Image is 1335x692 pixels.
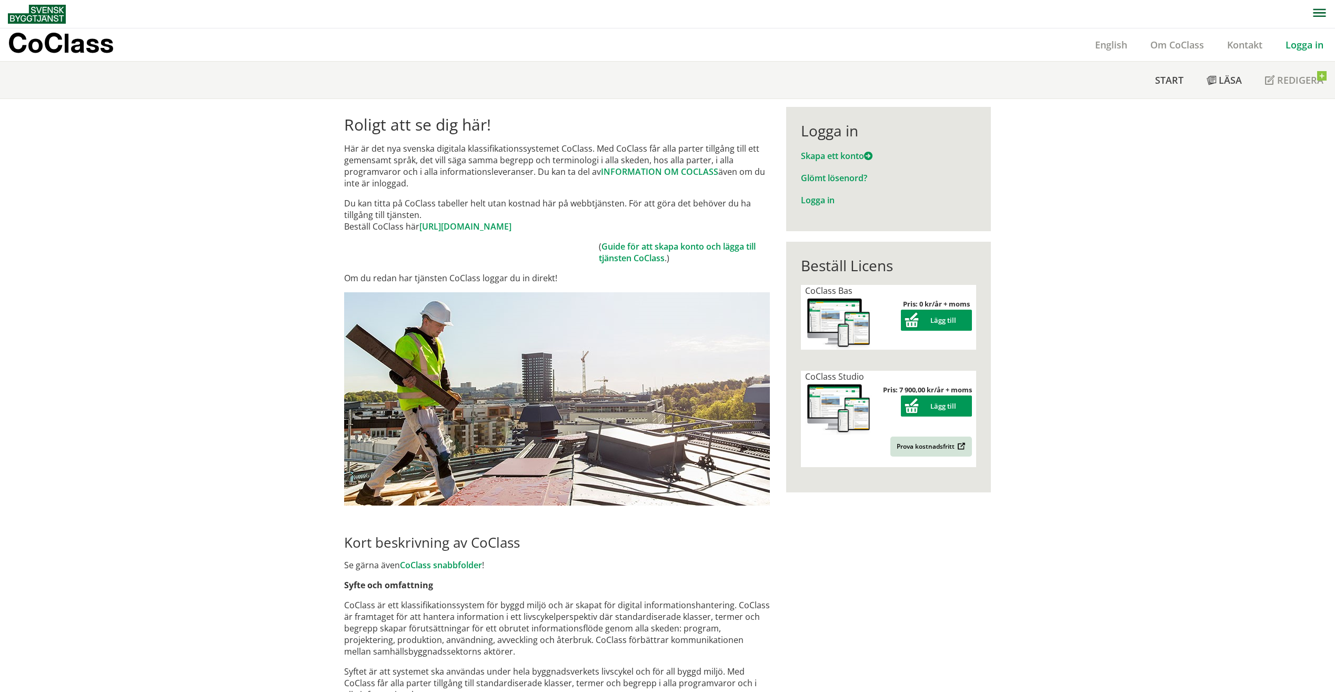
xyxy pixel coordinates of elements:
span: Start [1155,74,1183,86]
p: CoClass [8,37,114,49]
div: Logga in [801,122,976,140]
a: Lägg till [901,401,972,411]
p: Se gärna även ! [344,559,770,571]
td: ( .) [599,241,770,264]
div: Beställ Licens [801,256,976,274]
a: Guide för att skapa konto och lägga till tjänsten CoClass [599,241,756,264]
a: Lägg till [901,315,972,325]
a: INFORMATION OM COCLASS [601,166,718,177]
p: Här är det nya svenska digitala klassifikationssystemet CoClass. Med CoClass får alla parter till... [344,143,770,189]
a: Logga in [1274,38,1335,51]
button: Lägg till [901,396,972,417]
strong: Syfte och omfattning [344,579,433,591]
a: Kontakt [1216,38,1274,51]
span: CoClass Studio [805,371,864,382]
a: Om CoClass [1139,38,1216,51]
a: Start [1143,62,1195,98]
h2: Kort beskrivning av CoClass [344,534,770,551]
img: coclass-license.jpg [805,296,872,350]
p: CoClass är ett klassifikationssystem för byggd miljö och är skapat för digital informationshanter... [344,599,770,657]
img: Outbound.png [956,442,966,450]
span: CoClass Bas [805,285,852,296]
button: Lägg till [901,310,972,331]
span: Läsa [1219,74,1242,86]
a: Prova kostnadsfritt [890,437,972,457]
p: Du kan titta på CoClass tabeller helt utan kostnad här på webbtjänsten. För att göra det behöver ... [344,197,770,232]
img: Svensk Byggtjänst [8,5,66,24]
a: CoClass [8,28,136,61]
img: login.jpg [344,292,770,506]
a: CoClass snabbfolder [400,559,482,571]
a: English [1083,38,1139,51]
img: coclass-license.jpg [805,382,872,436]
a: Glömt lösenord? [801,172,867,184]
a: Läsa [1195,62,1253,98]
a: Skapa ett konto [801,150,872,162]
a: [URL][DOMAIN_NAME] [419,221,511,232]
a: Logga in [801,194,835,206]
strong: Pris: 7 900,00 kr/år + moms [883,385,972,394]
p: Om du redan har tjänsten CoClass loggar du in direkt! [344,272,770,284]
h1: Roligt att se dig här! [344,115,770,134]
strong: Pris: 0 kr/år + moms [903,299,970,309]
